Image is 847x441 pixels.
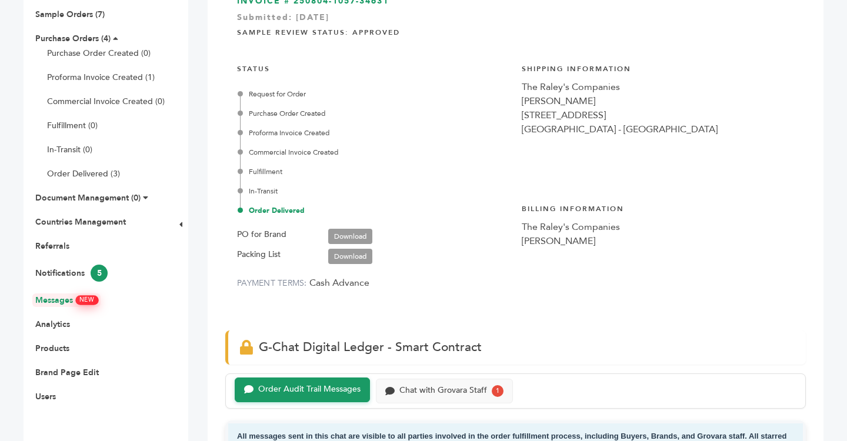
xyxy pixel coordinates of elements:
h4: Sample Review Status: Approved [237,19,794,44]
label: PAYMENT TERMS: [237,278,307,289]
a: Fulfillment (0) [47,120,98,131]
div: The Raley's Companies [522,220,795,234]
a: Purchase Orders (4) [35,33,111,44]
a: MessagesNEW [35,295,98,306]
a: Referrals [35,240,69,252]
div: Commercial Invoice Created [240,147,510,158]
span: 5 [91,265,108,282]
h4: STATUS [237,55,510,80]
div: [GEOGRAPHIC_DATA] - [GEOGRAPHIC_DATA] [522,122,795,136]
a: Sample Orders (7) [35,9,105,20]
a: Products [35,343,69,354]
a: Download [328,249,372,264]
div: [PERSON_NAME] [522,94,795,108]
a: Countries Management [35,216,126,228]
span: NEW [76,296,98,305]
h4: Billing Information [522,195,795,220]
a: In-Transit (0) [47,144,92,155]
div: [STREET_ADDRESS] [522,108,795,122]
div: Order Audit Trail Messages [258,385,361,395]
label: Packing List [237,248,281,262]
div: Submitted: [DATE] [237,12,794,29]
a: Users [35,391,56,402]
a: Analytics [35,319,70,330]
a: Document Management (0) [35,192,141,203]
div: Chat with Grovara Staff [399,386,487,396]
label: PO for Brand [237,228,286,242]
div: Request for Order [240,89,510,99]
a: Commercial Invoice Created (0) [47,96,165,107]
div: Order Delivered [240,205,510,216]
div: Proforma Invoice Created [240,128,510,138]
div: Fulfillment [240,166,510,177]
a: Purchase Order Created (0) [47,48,151,59]
div: Purchase Order Created [240,108,510,119]
div: [PERSON_NAME] [522,234,795,248]
h4: Shipping Information [522,55,795,80]
a: Brand Page Edit [35,367,99,378]
a: Download [328,229,372,244]
a: Notifications5 [35,268,108,279]
span: Cash Advance [309,276,369,289]
a: Order Delivered (3) [47,168,120,179]
a: Proforma Invoice Created (1) [47,72,155,83]
div: The Raley's Companies [522,80,795,94]
div: In-Transit [240,186,510,196]
div: 1 [492,385,503,397]
span: G-Chat Digital Ledger - Smart Contract [259,339,482,356]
